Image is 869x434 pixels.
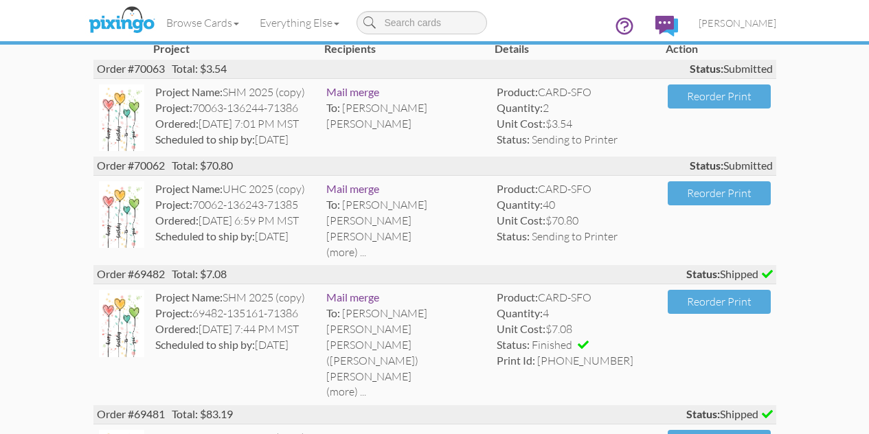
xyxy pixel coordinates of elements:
strong: Ordered: [155,117,199,130]
div: 70063-136244-71386 [155,100,315,116]
div: [DATE] 7:44 PM MST [155,321,315,337]
strong: Status: [497,338,530,351]
a: [PERSON_NAME] [688,5,787,41]
button: Reorder Print [668,84,771,108]
strong: Project Name: [155,290,223,304]
strong: Status: [690,62,723,75]
div: $70.80 [497,213,657,229]
strong: Scheduled to ship by: [155,338,255,351]
div: CARD-SFO [497,181,657,197]
div: UHC 2025 (copy) [155,181,315,197]
strong: Status: [686,267,720,280]
img: 132047-1-1748227520893-81167a0d7ff960fb-qa.jpg [99,181,145,248]
span: [PERSON_NAME] [326,117,411,130]
span: [PERSON_NAME] [326,229,411,243]
div: (more) ... [326,244,486,260]
strong: Ordered: [155,214,199,227]
span: Submitted [690,61,773,77]
span: [PERSON_NAME] [326,322,411,336]
span: Sending to Printer [532,133,618,146]
strong: Status: [497,133,530,146]
strong: Project: [155,101,192,114]
div: SHM 2025 (copy) [155,290,315,306]
span: [PERSON_NAME] [342,306,427,320]
strong: Project Name: [155,182,223,195]
div: [DATE] [155,229,315,244]
div: 2 [497,100,657,116]
input: Search cards [357,11,487,34]
span: To: [326,198,340,211]
div: SHM 2025 (copy) [155,84,315,100]
strong: Project: [155,306,192,319]
strong: Product: [497,290,538,304]
div: [DATE] 7:01 PM MST [155,116,315,132]
a: Everything Else [249,5,350,40]
span: Submitted [690,158,773,174]
div: [DATE] [155,132,315,148]
span: To: [326,101,340,114]
div: Mail merge [326,181,486,197]
span: [PERSON_NAME] ([PERSON_NAME]) [PERSON_NAME] [326,338,418,383]
div: Order #70063 [93,60,776,78]
strong: Status: [497,229,530,242]
div: 69482-135161-71386 [155,306,315,321]
strong: Print Id: [497,354,535,367]
span: [PERSON_NAME] [342,198,427,212]
span: Sending to Printer [532,229,618,243]
strong: Unit Cost: [497,322,545,335]
strong: Product: [497,85,538,98]
strong: Unit Cost: [497,117,545,130]
span: Shipped [686,266,773,282]
img: 132046-1-1748227038231-49d7505ab7f2ff63-qa.jpg [99,290,145,356]
button: Reorder Print [668,290,771,314]
strong: Status: [686,407,720,420]
div: Mail merge [326,84,486,100]
div: Order #69481 [93,405,776,424]
span: [PERSON_NAME] [699,17,776,29]
span: [PERSON_NAME] [326,214,411,227]
div: $7.08 [497,321,657,337]
button: Reorder Print [668,181,771,205]
div: CARD-SFO [497,290,657,306]
strong: Unit Cost: [497,214,545,227]
div: 4 [497,306,657,321]
span: [PERSON_NAME] [342,101,427,115]
span: Total: $83.19 [172,407,233,420]
div: CARD-SFO [497,84,657,100]
div: 40 [497,197,657,213]
strong: Product: [497,182,538,195]
span: Total: $70.80 [172,159,233,172]
strong: Scheduled to ship by: [155,133,255,146]
div: Order #69482 [93,265,776,284]
span: To: [326,306,340,319]
strong: Project: [155,198,192,211]
div: Order #70062 [93,157,776,175]
span: Total: $3.54 [172,62,227,75]
strong: Quantity: [497,306,543,319]
span: Shipped [686,407,773,422]
span: Finished [532,338,572,352]
div: [DATE] 6:59 PM MST [155,213,315,229]
img: 132046-1-1748227038231-49d7505ab7f2ff63-qa.jpg [99,84,145,151]
span: [PHONE_NUMBER] [537,354,633,367]
strong: Quantity: [497,198,543,211]
strong: Quantity: [497,101,543,114]
strong: Status: [690,159,723,172]
img: comments.svg [655,16,678,36]
div: 70062-136243-71385 [155,197,315,213]
span: Total: $7.08 [172,267,227,280]
img: pixingo logo [85,3,158,38]
strong: Ordered: [155,322,199,335]
div: $3.54 [497,116,657,132]
strong: Project Name: [155,85,223,98]
div: [DATE] [155,337,315,353]
strong: Scheduled to ship by: [155,229,255,242]
a: Browse Cards [156,5,249,40]
div: Mail merge [326,290,486,306]
div: (more) ... [326,384,486,400]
